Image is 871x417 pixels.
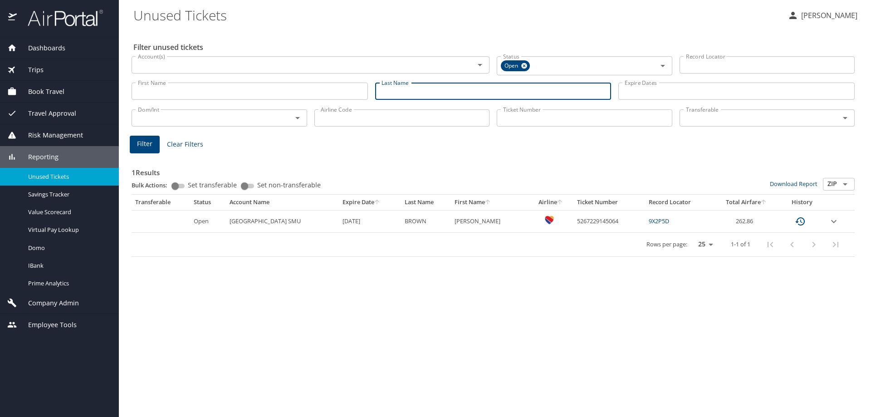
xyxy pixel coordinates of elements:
[188,182,237,188] span: Set transferable
[474,59,486,71] button: Open
[339,210,401,232] td: [DATE]
[28,190,108,199] span: Savings Tracker
[451,210,529,232] td: [PERSON_NAME]
[839,178,851,191] button: Open
[28,261,108,270] span: IBank
[132,195,855,257] table: custom pagination table
[133,40,856,54] h2: Filter unused tickets
[226,195,339,210] th: Account Name
[17,65,44,75] span: Trips
[17,298,79,308] span: Company Admin
[17,108,76,118] span: Travel Approval
[451,195,529,210] th: First Name
[226,210,339,232] td: [GEOGRAPHIC_DATA] SMU
[649,217,669,225] a: 9X2P5D
[28,172,108,181] span: Unused Tickets
[17,43,65,53] span: Dashboards
[17,130,83,140] span: Risk Management
[573,210,645,232] td: 5267229145064
[17,320,77,330] span: Employee Tools
[573,195,645,210] th: Ticket Number
[190,210,225,232] td: Open
[28,244,108,252] span: Domo
[691,238,716,251] select: rows per page
[485,200,491,206] button: sort
[8,9,18,27] img: icon-airportal.png
[656,59,669,72] button: Open
[770,180,817,188] a: Download Report
[839,112,851,124] button: Open
[132,162,855,178] h3: 1 Results
[28,208,108,216] span: Value Scorecard
[167,139,203,150] span: Clear Filters
[291,112,304,124] button: Open
[713,210,780,232] td: 262.86
[761,200,767,206] button: sort
[374,200,381,206] button: sort
[17,152,59,162] span: Reporting
[798,10,857,21] p: [PERSON_NAME]
[132,181,175,189] p: Bulk Actions:
[130,136,160,153] button: Filter
[163,136,207,153] button: Clear Filters
[731,241,750,247] p: 1-1 of 1
[646,241,687,247] p: Rows per page:
[545,216,554,225] img: bnYnzlNK7txYEDdZKaGJhU0uy2pBZGKU3ewuEsf2fAAMA9p6PmltIngwAAAAASUVORK5CYII=
[645,195,713,210] th: Record Locator
[190,195,225,210] th: Status
[28,279,108,288] span: Prime Analytics
[501,61,524,71] span: Open
[28,226,108,234] span: Virtual Pay Lookup
[557,200,563,206] button: sort
[529,195,573,210] th: Airline
[784,7,861,24] button: [PERSON_NAME]
[17,87,64,97] span: Book Travel
[133,1,780,29] h1: Unused Tickets
[828,216,839,227] button: expand row
[257,182,321,188] span: Set non-transferable
[401,210,451,232] td: BROWN
[713,195,780,210] th: Total Airfare
[137,138,152,150] span: Filter
[135,198,186,206] div: Transferable
[401,195,451,210] th: Last Name
[339,195,401,210] th: Expire Date
[501,60,530,71] div: Open
[780,195,825,210] th: History
[18,9,103,27] img: airportal-logo.png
